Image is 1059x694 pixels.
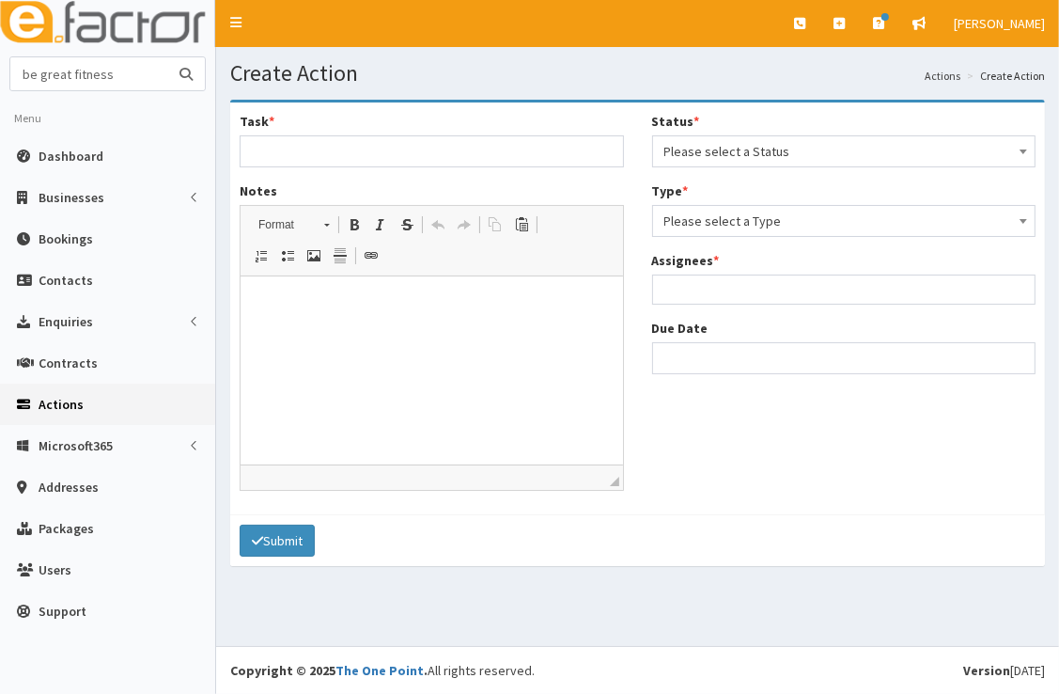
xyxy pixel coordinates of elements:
a: Insert/Remove Bulleted List [274,244,301,268]
span: Packages [39,520,94,537]
span: Please select a Type [664,208,1024,234]
a: Redo (Ctrl+Y) [451,213,477,237]
h1: Create Action [230,61,1045,86]
a: Strike Through [394,213,420,237]
button: Submit [240,525,315,557]
label: Assignees [652,251,720,270]
a: Italic (Ctrl+I) [367,213,394,237]
iframe: Rich Text Editor, notes [241,276,623,465]
span: Bookings [39,230,93,247]
strong: Copyright © 2025 . [230,662,428,679]
span: [PERSON_NAME] [954,15,1045,32]
span: Please select a Status [664,138,1024,165]
input: Search... [10,57,168,90]
a: Image [301,244,327,268]
a: Insert/Remove Numbered List [248,244,274,268]
span: Format [249,213,315,237]
span: Support [39,603,86,620]
a: Link (Ctrl+L) [358,244,384,268]
a: Bold (Ctrl+B) [341,213,367,237]
li: Create Action [962,68,1045,84]
span: Addresses [39,479,99,496]
span: Actions [39,396,84,413]
a: Format [248,212,339,238]
a: The One Point [335,662,424,679]
span: Microsoft365 [39,437,113,454]
a: Paste (Ctrl+V) [508,213,535,237]
span: Please select a Type [652,205,1036,237]
span: Please select a Status [652,135,1036,167]
b: Version [963,662,1010,679]
span: Dashboard [39,148,103,165]
span: Drag to resize [610,477,619,486]
span: Businesses [39,189,104,206]
footer: All rights reserved. [216,646,1059,694]
label: Task [240,112,274,131]
a: Actions [925,68,960,84]
span: Users [39,561,71,578]
a: Copy (Ctrl+C) [482,213,508,237]
span: Contracts [39,355,98,371]
label: Notes [240,181,277,200]
label: Due Date [652,319,709,338]
label: Type [652,181,689,200]
div: [DATE] [963,661,1045,680]
span: Enquiries [39,313,93,330]
a: Undo (Ctrl+Z) [425,213,451,237]
span: Contacts [39,272,93,289]
label: Status [652,112,700,131]
a: Insert Horizontal Line [327,244,353,268]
